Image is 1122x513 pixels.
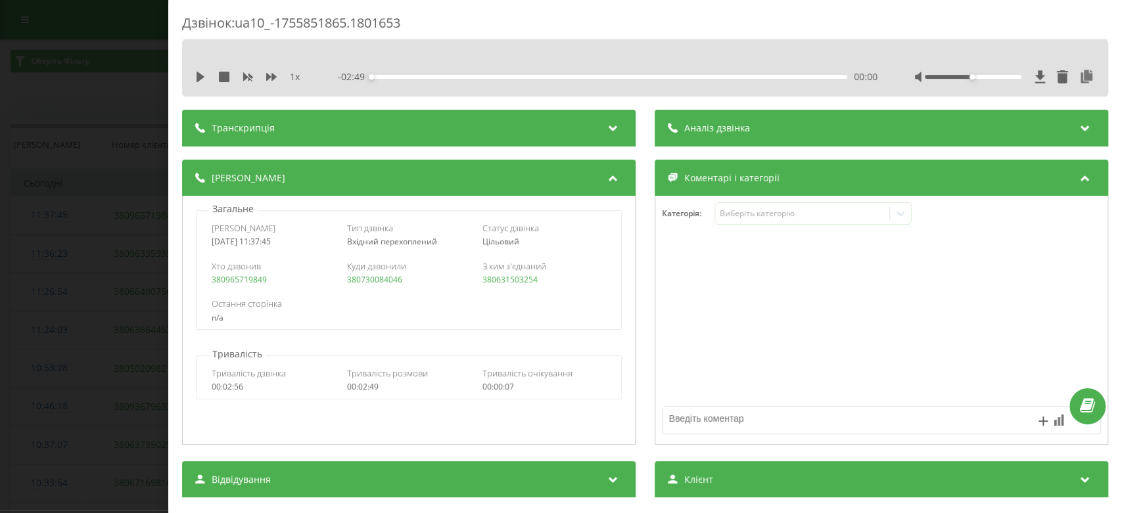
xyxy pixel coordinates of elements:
span: Остання сторінка [212,298,282,309]
span: Цільовий [482,236,519,247]
span: Відвідування [212,473,271,486]
span: Транскрипція [212,122,275,135]
span: 00:00 [854,70,877,83]
span: Коментарі і категорії [684,171,780,185]
p: Загальне [209,202,257,215]
span: - 02:49 [338,70,371,83]
span: [PERSON_NAME] [212,171,285,185]
span: Куди дзвонили [347,260,406,272]
p: Тривалість [209,347,266,361]
span: Тип дзвінка [347,222,393,234]
span: Клієнт [684,473,713,486]
div: n/a [212,313,606,323]
span: З ким з'єднаний [482,260,546,272]
span: Тривалість очікування [482,367,573,379]
div: [DATE] 11:37:45 [212,237,335,246]
span: Аналіз дзвінка [684,122,750,135]
div: 00:00:07 [482,382,606,391]
span: Вхідний перехоплений [347,236,437,247]
a: 380965719849 [212,274,267,285]
span: Хто дзвонив [212,260,261,272]
span: 1 x [290,70,300,83]
span: [PERSON_NAME] [212,222,275,234]
div: Виберіть категорію [720,208,884,219]
a: 380730084046 [347,274,402,285]
div: Accessibility label [369,74,374,79]
a: 380631503254 [482,274,538,285]
span: Тривалість розмови [347,367,428,379]
span: Статус дзвінка [482,222,539,234]
div: Accessibility label [970,74,975,79]
div: 00:02:56 [212,382,335,391]
h4: Категорія : [662,209,714,218]
div: 00:02:49 [347,382,471,391]
div: Дзвінок : ua10_-1755851865.1801653 [182,14,1108,39]
span: Тривалість дзвінка [212,367,286,379]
